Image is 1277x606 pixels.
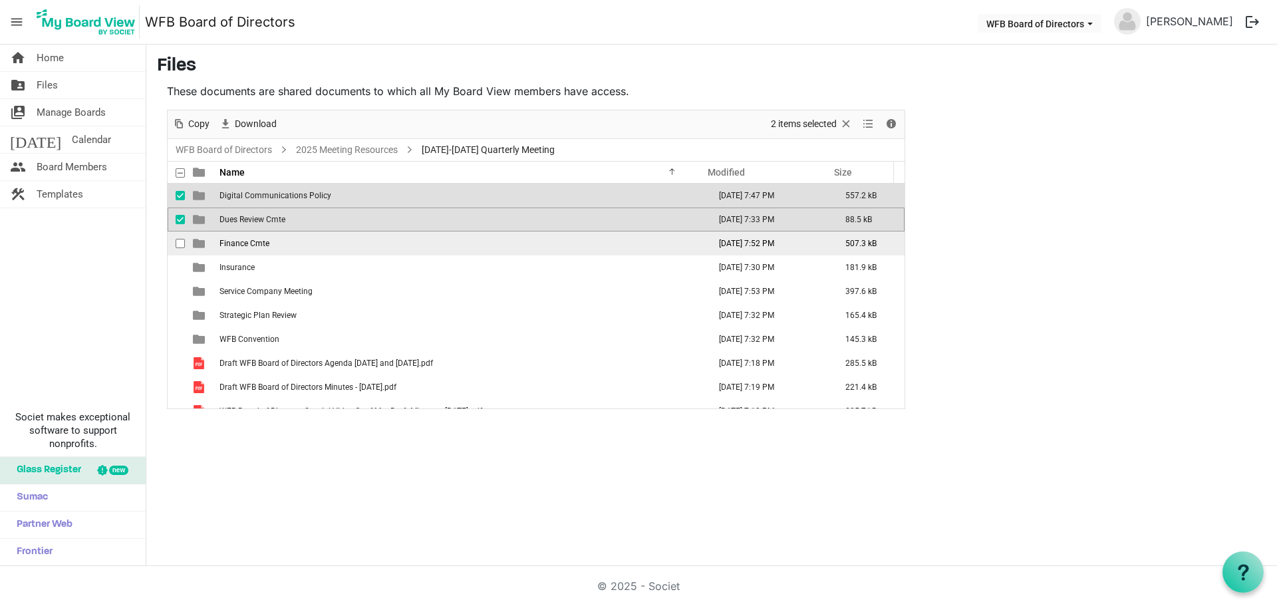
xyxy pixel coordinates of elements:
div: Copy [168,110,214,138]
td: September 12, 2025 7:33 PM column header Modified [705,208,831,231]
div: Clear selection [766,110,857,138]
button: logout [1238,8,1266,36]
td: checkbox [168,351,185,375]
td: September 12, 2025 7:52 PM column header Modified [705,231,831,255]
td: Finance Cmte is template cell column header Name [215,231,705,255]
td: September 12, 2025 7:19 PM column header Modified [705,375,831,399]
td: September 12, 2025 7:32 PM column header Modified [705,327,831,351]
td: WFB Convention is template cell column header Name [215,327,705,351]
span: 2 items selected [770,116,838,132]
div: Download [214,110,281,138]
span: Draft WFB Board of Directors Minutes - [DATE].pdf [219,382,396,392]
td: September 12, 2025 7:47 PM column header Modified [705,184,831,208]
td: 181.9 kB is template cell column header Size [831,255,905,279]
a: WFB Board of Directors [173,142,275,158]
div: View [857,110,880,138]
p: These documents are shared documents to which all My Board View members have access. [167,83,905,99]
a: © 2025 - Societ [597,579,680,593]
a: My Board View Logo [33,5,145,39]
a: [PERSON_NAME] [1141,8,1238,35]
td: is template cell column header type [185,184,215,208]
td: 205.7 kB is template cell column header Size [831,399,905,423]
button: WFB Board of Directors dropdownbutton [978,14,1101,33]
td: checkbox [168,303,185,327]
span: Glass Register [10,457,81,484]
td: is template cell column header type [185,399,215,423]
img: no-profile-picture.svg [1114,8,1141,35]
td: September 12, 2025 7:30 PM column header Modified [705,255,831,279]
td: Draft WFB Board of Directors Minutes - 7-29-2025.pdf is template cell column header Name [215,375,705,399]
span: WFB Board of Directors Special Video Conf Mtg Draft Minutes - [DATE].pdf [219,406,482,416]
span: Templates [37,181,83,208]
td: 221.4 kB is template cell column header Size [831,375,905,399]
span: Download [233,116,278,132]
td: checkbox [168,208,185,231]
td: 397.6 kB is template cell column header Size [831,279,905,303]
td: checkbox [168,255,185,279]
span: Partner Web [10,512,72,538]
td: Dues Review Cmte is template cell column header Name [215,208,705,231]
span: Board Members [37,154,107,180]
td: is template cell column header type [185,351,215,375]
span: Strategic Plan Review [219,311,297,320]
button: Selection [769,116,855,132]
a: WFB Board of Directors [145,9,295,35]
td: is template cell column header type [185,303,215,327]
span: Files [37,72,58,98]
span: Finance Cmte [219,239,269,248]
span: Insurance [219,263,255,272]
span: home [10,45,26,71]
td: is template cell column header type [185,208,215,231]
td: is template cell column header type [185,231,215,255]
span: Home [37,45,64,71]
button: View dropdownbutton [860,116,876,132]
span: Modified [708,167,745,178]
span: Service Company Meeting [219,287,313,296]
td: is template cell column header type [185,279,215,303]
td: 145.3 kB is template cell column header Size [831,327,905,351]
td: WFB Board of Directors Special Video Conf Mtg Draft Minutes - 8-19-2025.pdf is template cell colu... [215,399,705,423]
span: Copy [187,116,211,132]
td: checkbox [168,231,185,255]
td: Insurance is template cell column header Name [215,255,705,279]
span: Calendar [72,126,111,153]
span: Size [834,167,852,178]
td: 88.5 kB is template cell column header Size [831,208,905,231]
span: construction [10,181,26,208]
span: Sumac [10,484,48,511]
td: Service Company Meeting is template cell column header Name [215,279,705,303]
td: is template cell column header type [185,327,215,351]
td: checkbox [168,375,185,399]
div: new [109,466,128,475]
span: switch_account [10,99,26,126]
td: September 12, 2025 7:18 PM column header Modified [705,351,831,375]
td: 165.4 kB is template cell column header Size [831,303,905,327]
span: folder_shared [10,72,26,98]
span: menu [4,9,29,35]
div: Details [880,110,903,138]
span: Digital Communications Policy [219,191,331,200]
span: Draft WFB Board of Directors Agenda [DATE] and [DATE].pdf [219,359,433,368]
td: checkbox [168,279,185,303]
h3: Files [157,55,1266,78]
td: Strategic Plan Review is template cell column header Name [215,303,705,327]
td: 285.5 kB is template cell column header Size [831,351,905,375]
td: checkbox [168,327,185,351]
td: is template cell column header type [185,375,215,399]
button: Details [883,116,901,132]
td: 507.3 kB is template cell column header Size [831,231,905,255]
td: checkbox [168,184,185,208]
td: September 12, 2025 7:19 PM column header Modified [705,399,831,423]
span: Name [219,167,245,178]
td: Digital Communications Policy is template cell column header Name [215,184,705,208]
img: My Board View Logo [33,5,140,39]
td: Draft WFB Board of Directors Agenda 9-18 and 9-19-2025.pdf is template cell column header Name [215,351,705,375]
button: Download [217,116,279,132]
td: September 12, 2025 7:32 PM column header Modified [705,303,831,327]
span: [DATE] [10,126,61,153]
span: [DATE]-[DATE] Quarterly Meeting [419,142,557,158]
span: people [10,154,26,180]
td: checkbox [168,399,185,423]
a: 2025 Meeting Resources [293,142,400,158]
span: Societ makes exceptional software to support nonprofits. [6,410,140,450]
